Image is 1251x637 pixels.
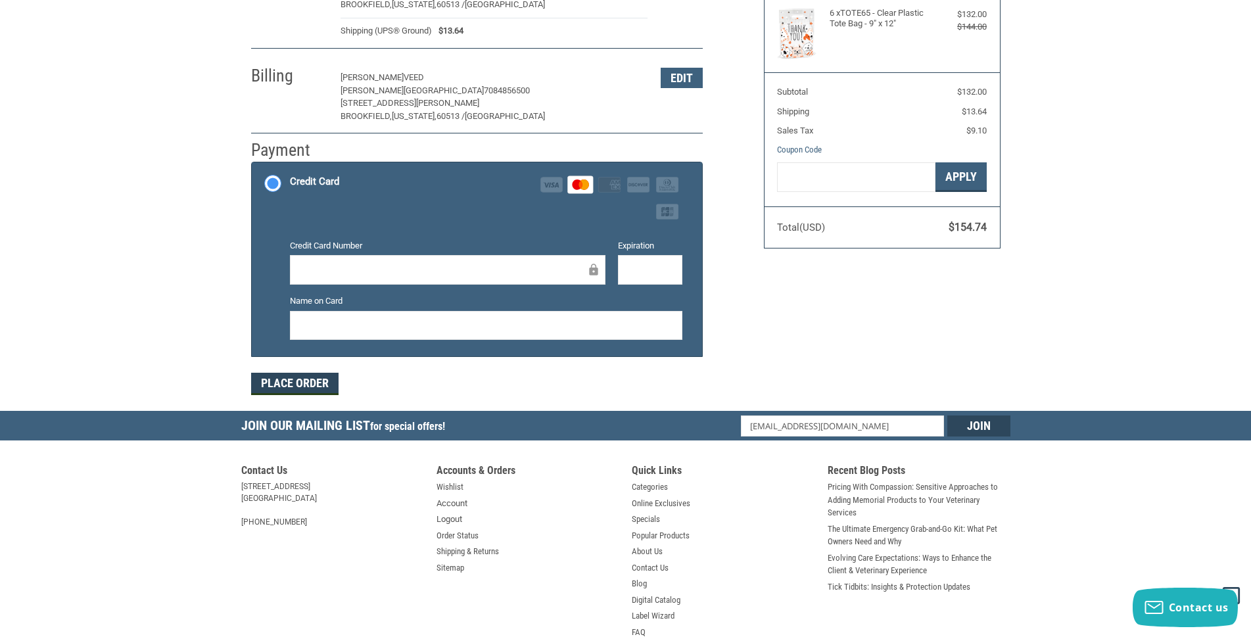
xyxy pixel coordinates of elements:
span: $13.64 [962,106,987,116]
h5: Recent Blog Posts [828,464,1010,481]
h2: Billing [251,65,328,87]
h5: Contact Us [241,464,424,481]
address: [STREET_ADDRESS] [GEOGRAPHIC_DATA] [PHONE_NUMBER] [241,481,424,528]
input: Email [741,415,944,436]
a: Pricing With Compassion: Sensitive Approaches to Adding Memorial Products to Your Veterinary Serv... [828,481,1010,519]
span: Shipping (UPS® Ground) [341,24,432,37]
span: Sales Tax [777,126,813,135]
div: Credit Card [290,171,339,193]
span: Veed [404,72,424,82]
a: Coupon Code [777,145,822,154]
a: Evolving Care Expectations: Ways to Enhance the Client & Veterinary Experience [828,552,1010,577]
span: [STREET_ADDRESS][PERSON_NAME] [341,98,479,108]
span: Contact us [1169,600,1229,615]
a: Digital Catalog [632,594,680,607]
input: Join [947,415,1010,436]
span: [PERSON_NAME][GEOGRAPHIC_DATA] [341,85,484,95]
span: [US_STATE], [392,111,437,121]
h5: Join Our Mailing List [241,411,452,444]
a: About Us [632,545,663,558]
a: Wishlist [437,481,463,494]
span: 7084856500 [484,85,530,95]
label: Expiration [618,239,682,252]
h4: 6 x TOTE65 - Clear Plastic Tote Bag - 9" x 12" [830,8,932,30]
span: 60513 / [437,111,465,121]
span: [PERSON_NAME] [341,72,404,82]
span: $9.10 [966,126,987,135]
span: $132.00 [957,87,987,97]
a: Contact Us [632,561,669,575]
span: $154.74 [949,221,987,233]
span: Total (USD) [777,222,825,233]
h5: Quick Links [632,464,814,481]
div: $144.00 [934,20,987,34]
a: Order Status [437,529,479,542]
input: Gift Certificate or Coupon Code [777,162,935,192]
div: $132.00 [934,8,987,21]
a: Label Wizard [632,609,674,623]
a: Online Exclusives [632,497,690,510]
a: Tick Tidbits: Insights & Protection Updates [828,580,970,594]
a: Logout [437,513,462,526]
span: $13.64 [432,24,463,37]
label: Credit Card Number [290,239,605,252]
h5: Accounts & Orders [437,464,619,481]
a: Sitemap [437,561,464,575]
a: The Ultimate Emergency Grab-and-Go Kit: What Pet Owners Need and Why [828,523,1010,548]
a: Categories [632,481,668,494]
button: Edit [661,68,703,88]
span: Shipping [777,106,809,116]
h2: Payment [251,139,328,161]
a: Shipping & Returns [437,545,499,558]
button: Contact us [1133,588,1238,627]
span: for special offers! [370,420,445,433]
a: Popular Products [632,529,690,542]
span: Brookfield, [341,111,392,121]
a: Specials [632,513,660,526]
a: Account [437,497,467,510]
button: Apply [935,162,987,192]
a: Blog [632,577,647,590]
span: [GEOGRAPHIC_DATA] [465,111,545,121]
label: Name on Card [290,295,682,308]
button: Place Order [251,373,339,395]
span: Subtotal [777,87,808,97]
